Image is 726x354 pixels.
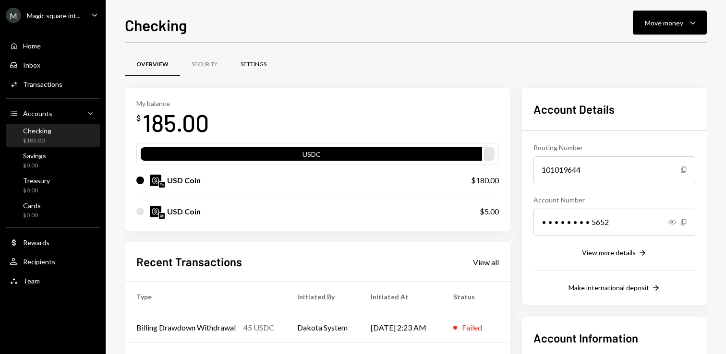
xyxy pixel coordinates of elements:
[6,8,21,23] div: M
[125,52,180,77] a: Overview
[167,206,201,217] div: USD Coin
[136,99,209,107] div: My balance
[180,52,229,77] a: Security
[442,282,510,312] th: Status
[136,60,169,69] div: Overview
[6,253,100,270] a: Recipients
[23,137,51,145] div: $185.00
[125,15,187,35] h1: Checking
[533,330,695,346] h2: Account Information
[6,272,100,289] a: Team
[192,60,218,69] div: Security
[533,209,695,236] div: • • • • • • • • 5652
[6,174,100,197] a: Treasury$0.00
[150,206,161,217] img: USDC
[6,105,100,122] a: Accounts
[167,175,201,186] div: USD Coin
[150,175,161,186] img: USDC
[125,282,286,312] th: Type
[136,254,242,270] h2: Recent Transactions
[480,206,499,217] div: $5.00
[471,175,499,186] div: $180.00
[633,11,707,35] button: Move money
[23,109,52,118] div: Accounts
[569,283,661,294] button: Make international deposit
[582,248,636,257] div: View more details
[23,187,50,195] div: $0.00
[6,234,100,251] a: Rewards
[243,322,274,333] div: 45 USDC
[359,282,442,312] th: Initiated At
[159,182,165,188] img: polygon-mainnet
[286,312,359,343] td: Dakota System
[23,277,40,285] div: Team
[23,212,41,220] div: $0.00
[473,258,499,267] div: View all
[241,60,266,69] div: Settings
[6,149,100,172] a: Savings$0.00
[23,152,46,160] div: Savings
[582,248,647,259] button: View more details
[569,283,649,292] div: Make international deposit
[23,127,51,135] div: Checking
[23,258,55,266] div: Recipients
[136,113,141,123] div: $
[533,156,695,183] div: 101019644
[143,107,209,138] div: 185.00
[6,124,100,147] a: Checking$185.00
[533,195,695,205] div: Account Number
[23,80,62,88] div: Transactions
[473,257,499,267] a: View all
[533,142,695,153] div: Routing Number
[645,18,683,28] div: Move money
[23,42,41,50] div: Home
[286,282,359,312] th: Initiated By
[23,177,50,185] div: Treasury
[23,162,46,170] div: $0.00
[462,322,482,333] div: Failed
[141,149,482,163] div: USDC
[23,201,41,210] div: Cards
[23,238,49,247] div: Rewards
[6,56,100,73] a: Inbox
[6,199,100,222] a: Cards$0.00
[159,213,165,219] img: arbitrum-mainnet
[136,322,236,333] div: Billing Drawdown Withdrawal
[6,75,100,93] a: Transactions
[27,12,81,20] div: Magic square int...
[533,101,695,117] h2: Account Details
[229,52,278,77] a: Settings
[6,37,100,54] a: Home
[23,61,40,69] div: Inbox
[359,312,442,343] td: [DATE] 2:23 AM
